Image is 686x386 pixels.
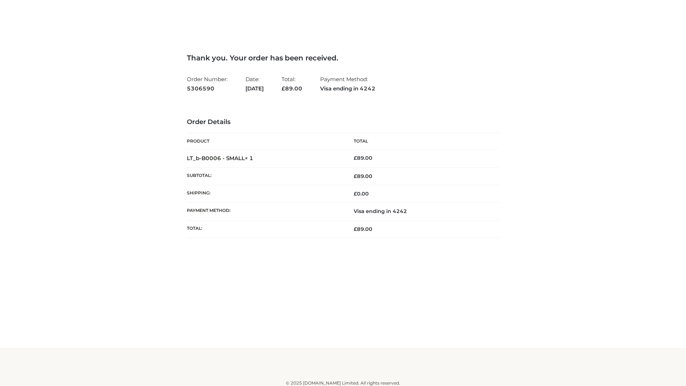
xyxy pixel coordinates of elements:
th: Total [343,133,499,149]
h3: Order Details [187,118,499,126]
th: Product [187,133,343,149]
span: £ [354,226,357,232]
li: Total: [282,73,302,95]
li: Date: [245,73,264,95]
li: Payment Method: [320,73,376,95]
th: Total: [187,220,343,238]
th: Payment method: [187,203,343,220]
span: 89.00 [354,226,372,232]
td: Visa ending in 4242 [343,203,499,220]
strong: 5306590 [187,84,228,93]
strong: × 1 [245,155,253,162]
strong: LT_b-B0006 - SMALL [187,155,253,162]
span: £ [354,155,357,161]
span: £ [354,190,357,197]
th: Shipping: [187,185,343,203]
strong: Visa ending in 4242 [320,84,376,93]
span: £ [354,173,357,179]
th: Subtotal: [187,167,343,185]
bdi: 89.00 [354,155,372,161]
span: 89.00 [354,173,372,179]
h3: Thank you. Your order has been received. [187,54,499,62]
bdi: 0.00 [354,190,369,197]
span: 89.00 [282,85,302,92]
strong: [DATE] [245,84,264,93]
span: £ [282,85,285,92]
li: Order Number: [187,73,228,95]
